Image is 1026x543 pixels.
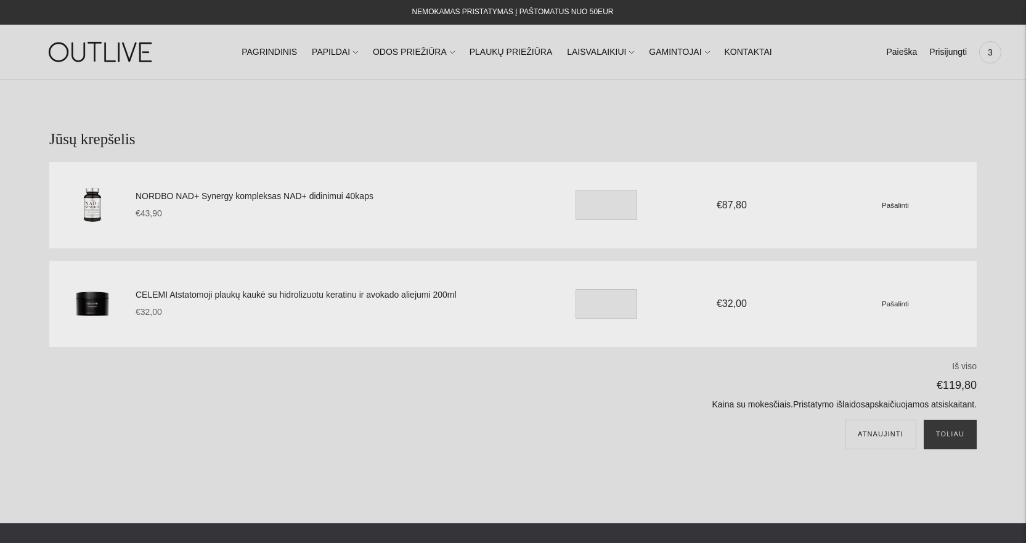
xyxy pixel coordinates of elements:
input: Translation missing: en.cart.general.item_quantity [576,190,637,220]
a: 3 [979,39,1001,66]
a: KONTAKTAI [724,39,772,66]
img: OUTLIVE [25,31,179,73]
span: 3 [982,44,999,61]
small: Pašalinti [882,201,909,209]
p: Kaina su mokesčiais. apskaičiuojamos atsiskaitant. [374,398,977,412]
a: ODOS PRIEŽIŪRA [373,39,455,66]
p: Iš viso [374,359,977,374]
a: GAMINTOJAI [649,39,709,66]
div: NEMOKAMAS PRISTATYMAS Į PAŠTOMATUS NUO 50EUR [412,5,614,20]
a: Paieška [886,39,917,66]
a: Prisijungti [929,39,967,66]
a: PLAUKŲ PRIEŽIŪRA [470,39,553,66]
a: PAPILDAI [312,39,358,66]
input: Translation missing: en.cart.general.item_quantity [576,289,637,319]
h1: Jūsų krepšelis [49,129,977,150]
a: Pašalinti [882,298,909,308]
img: NORDBO NAD+ Synergy kompleksas NAD+ didinimui 40kaps [62,174,123,236]
a: PAGRINDINIS [242,39,297,66]
a: LAISVALAIKIUI [567,39,634,66]
a: Pašalinti [882,200,909,210]
div: €43,90 [136,206,538,221]
button: Toliau [924,420,977,449]
img: CELEMI Atstatomoji plaukų kaukė su hidrolizuotu keratinu ir avokado aliejumi 200ml [62,273,123,335]
a: Pristatymo išlaidos [793,399,865,409]
div: €87,80 [662,197,800,213]
a: CELEMI Atstatomoji plaukų kaukė su hidrolizuotu keratinu ir avokado aliejumi 200ml [136,288,538,303]
p: €119,80 [374,376,977,395]
a: NORDBO NAD+ Synergy kompleksas NAD+ didinimui 40kaps [136,189,538,204]
div: €32,00 [136,305,538,320]
div: €32,00 [662,295,800,312]
button: Atnaujinti [845,420,916,449]
small: Pašalinti [882,300,909,308]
